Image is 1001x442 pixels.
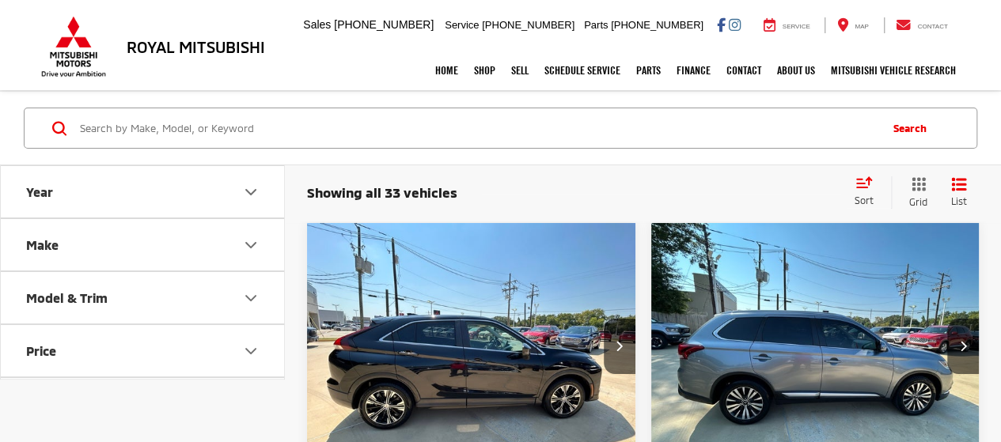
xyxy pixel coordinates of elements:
[855,23,868,30] span: Map
[26,343,56,358] div: Price
[26,237,59,252] div: Make
[909,195,927,209] span: Grid
[303,18,331,31] span: Sales
[769,51,823,90] a: About Us
[584,19,608,31] span: Parts
[334,18,434,31] span: [PHONE_NUMBER]
[1,378,286,429] button: Mileage
[947,319,979,374] button: Next image
[951,195,967,208] span: List
[241,236,260,255] div: Make
[1,272,286,323] button: Model & TrimModel & Trim
[611,19,703,31] span: [PHONE_NUMBER]
[427,51,466,90] a: Home
[891,176,939,209] button: Grid View
[307,184,457,200] span: Showing all 33 vehicles
[917,23,947,30] span: Contact
[719,51,769,90] a: Contact
[847,176,891,208] button: Select sort value
[884,17,960,33] a: Contact
[26,290,108,305] div: Model & Trim
[503,51,537,90] a: Sell
[855,195,874,206] span: Sort
[825,17,880,33] a: Map
[717,18,726,31] a: Facebook: Click to visit our Facebook page
[482,19,574,31] span: [PHONE_NUMBER]
[939,176,979,209] button: List View
[823,51,964,90] a: Mitsubishi Vehicle Research
[729,18,741,31] a: Instagram: Click to visit our Instagram page
[445,19,479,31] span: Service
[1,219,286,270] button: MakeMake
[26,184,53,199] div: Year
[241,183,260,202] div: Year
[1,166,286,217] button: YearYear
[669,51,719,90] a: Finance
[604,319,635,374] button: Next image
[878,108,950,148] button: Search
[38,16,109,77] img: Mitsubishi
[78,109,878,147] input: Search by Make, Model, or Keyword
[628,51,669,90] a: Parts: Opens in a new tab
[241,289,260,308] div: Model & Trim
[783,23,810,30] span: Service
[241,342,260,361] div: Price
[537,51,628,90] a: Schedule Service: Opens in a new tab
[466,51,503,90] a: Shop
[127,38,265,55] h3: Royal Mitsubishi
[752,17,822,33] a: Service
[1,325,286,376] button: PricePrice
